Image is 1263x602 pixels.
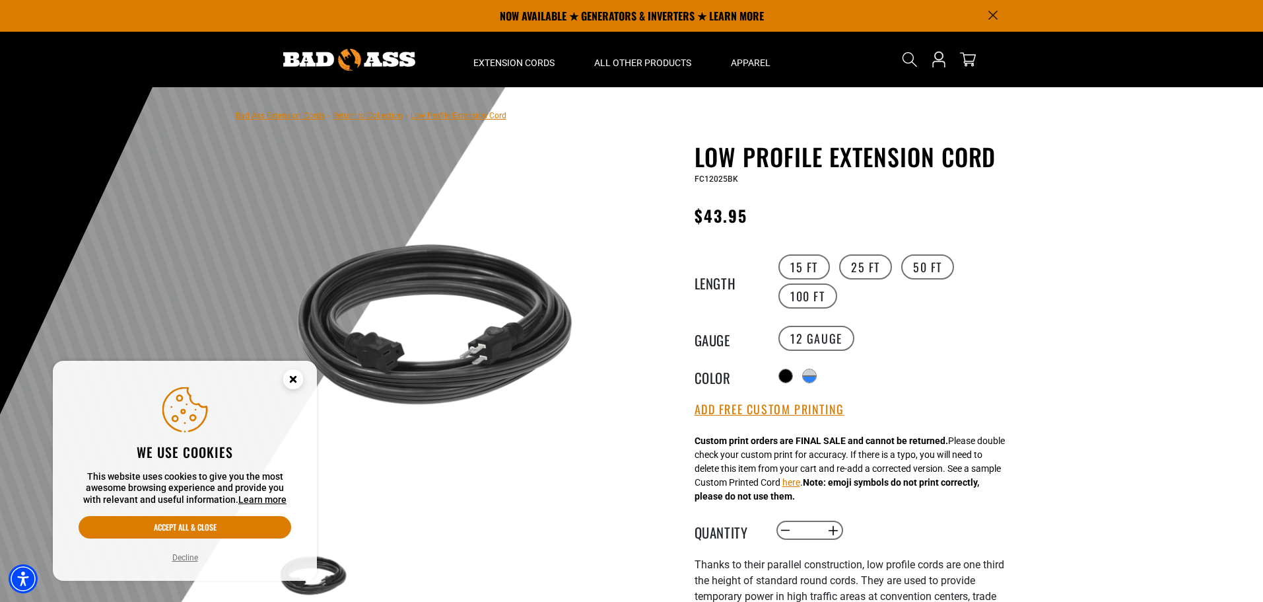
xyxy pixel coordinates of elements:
span: › [327,111,330,120]
div: Please double check your custom print for accuracy. If there is a typo, you will need to delete t... [695,434,1005,504]
aside: Cookie Consent [53,361,317,582]
button: Accept all & close [79,516,291,539]
label: 15 FT [778,254,830,280]
strong: Note: emoji symbols do not print correctly, please do not use them. [695,477,979,502]
label: 25 FT [839,254,892,280]
legend: Color [695,367,761,385]
p: This website uses cookies to give you the most awesome browsing experience and provide you with r... [79,471,291,506]
img: black [275,176,593,495]
a: This website uses cookies to give you the most awesome browsing experience and provide you with r... [238,494,287,505]
button: here [782,476,800,490]
label: 12 Gauge [778,326,854,351]
a: Return to Collection [333,111,403,120]
nav: breadcrumbs [236,107,506,123]
summary: Apparel [711,32,790,87]
h1: Low Profile Extension Cord [695,143,1018,170]
span: Extension Cords [473,57,555,69]
legend: Length [695,273,761,290]
label: Quantity [695,522,761,539]
button: Close this option [269,361,317,402]
span: All Other Products [594,57,691,69]
h2: We use cookies [79,443,291,461]
summary: All Other Products [574,32,711,87]
strong: Custom print orders are FINAL SALE and cannot be returned. [695,435,948,446]
legend: Gauge [695,330,761,347]
label: 100 FT [778,283,837,309]
a: cart [957,52,978,67]
label: 50 FT [901,254,954,280]
button: Add Free Custom Printing [695,402,844,417]
a: Bad Ass Extension Cords [236,111,325,120]
span: $43.95 [695,204,747,227]
div: Accessibility Menu [9,564,38,593]
span: Apparel [731,57,770,69]
summary: Search [899,49,920,70]
summary: Extension Cords [454,32,574,87]
img: Bad Ass Extension Cords [283,49,415,71]
span: › [405,111,408,120]
span: Low Profile Extension Cord [411,111,506,120]
a: Open this option [928,32,949,87]
span: FC12025BK [695,174,738,184]
button: Decline [168,551,202,564]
